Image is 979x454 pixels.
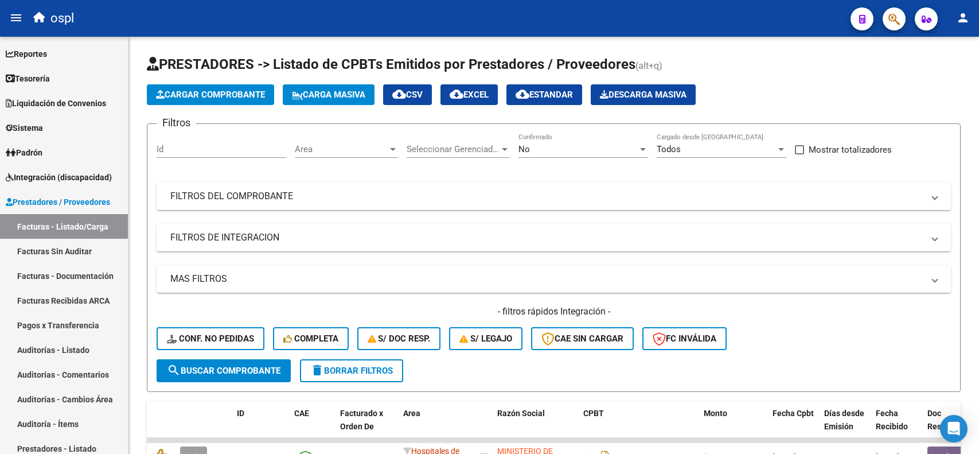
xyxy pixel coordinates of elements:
[6,97,106,110] span: Liquidación de Convenios
[167,333,254,344] span: Conf. no pedidas
[6,48,47,60] span: Reportes
[440,84,498,105] button: EXCEL
[292,90,365,100] span: Carga Masiva
[9,11,23,25] mat-icon: menu
[310,363,324,377] mat-icon: delete
[531,327,634,350] button: CAE SIN CARGAR
[50,6,74,31] span: ospl
[170,273,923,285] mat-panel-title: MAS FILTROS
[310,366,393,376] span: Borrar Filtros
[6,171,112,184] span: Integración (discapacidad)
[147,56,635,72] span: PRESTADORES -> Listado de CPBTs Emitidos por Prestadores / Proveedores
[459,333,512,344] span: S/ legajo
[699,401,768,452] datatable-header-cell: Monto
[392,90,423,100] span: CSV
[295,144,388,154] span: Area
[809,143,892,157] span: Mostrar totalizadores
[167,366,280,376] span: Buscar Comprobante
[635,60,662,71] span: (alt+q)
[583,409,604,418] span: CPBT
[579,401,699,452] datatable-header-cell: CPBT
[336,401,399,452] datatable-header-cell: Facturado x Orden De
[493,401,579,452] datatable-header-cell: Razón Social
[773,409,814,418] span: Fecha Cpbt
[450,87,463,101] mat-icon: cloud_download
[497,409,545,418] span: Razón Social
[368,333,431,344] span: S/ Doc Resp.
[283,333,338,344] span: Completa
[294,409,309,418] span: CAE
[237,409,244,418] span: ID
[383,84,432,105] button: CSV
[300,359,403,382] button: Borrar Filtros
[340,409,383,431] span: Facturado x Orden De
[541,333,623,344] span: CAE SIN CARGAR
[147,84,274,105] button: Cargar Comprobante
[157,305,951,318] h4: - filtros rápidos Integración -
[273,327,349,350] button: Completa
[357,327,441,350] button: S/ Doc Resp.
[157,327,264,350] button: Conf. no pedidas
[516,87,529,101] mat-icon: cloud_download
[653,333,716,344] span: FC Inválida
[157,224,951,251] mat-expansion-panel-header: FILTROS DE INTEGRACION
[516,90,573,100] span: Estandar
[600,90,687,100] span: Descarga Masiva
[449,327,522,350] button: S/ legajo
[407,144,500,154] span: Seleccionar Gerenciador
[940,415,968,443] div: Open Intercom Messenger
[591,84,696,105] button: Descarga Masiva
[157,183,951,210] mat-expansion-panel-header: FILTROS DEL COMPROBANTE
[820,401,871,452] datatable-header-cell: Días desde Emisión
[657,144,681,154] span: Todos
[506,84,582,105] button: Estandar
[6,72,50,85] span: Tesorería
[927,409,979,431] span: Doc Respaldatoria
[157,115,196,131] h3: Filtros
[283,84,375,105] button: Carga Masiva
[157,265,951,293] mat-expansion-panel-header: MAS FILTROS
[6,196,110,208] span: Prestadores / Proveedores
[871,401,923,452] datatable-header-cell: Fecha Recibido
[824,409,864,431] span: Días desde Emisión
[290,401,336,452] datatable-header-cell: CAE
[399,401,476,452] datatable-header-cell: Area
[157,359,291,382] button: Buscar Comprobante
[956,11,970,25] mat-icon: person
[403,409,420,418] span: Area
[642,327,727,350] button: FC Inválida
[6,122,43,134] span: Sistema
[170,231,923,244] mat-panel-title: FILTROS DE INTEGRACION
[704,409,727,418] span: Monto
[768,401,820,452] datatable-header-cell: Fecha Cpbt
[450,90,489,100] span: EXCEL
[518,144,530,154] span: No
[167,363,181,377] mat-icon: search
[156,90,265,100] span: Cargar Comprobante
[170,190,923,203] mat-panel-title: FILTROS DEL COMPROBANTE
[876,409,908,431] span: Fecha Recibido
[591,84,696,105] app-download-masive: Descarga masiva de comprobantes (adjuntos)
[6,146,42,159] span: Padrón
[392,87,406,101] mat-icon: cloud_download
[232,401,290,452] datatable-header-cell: ID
